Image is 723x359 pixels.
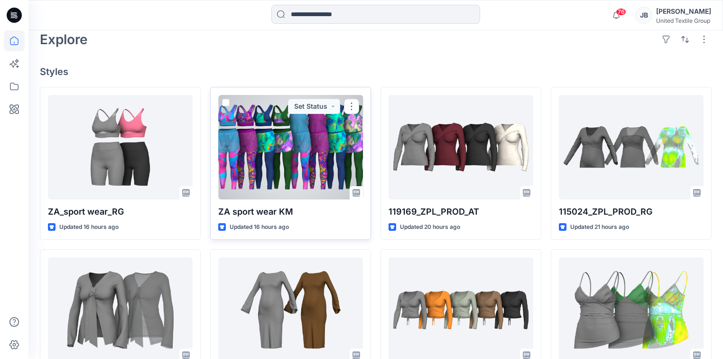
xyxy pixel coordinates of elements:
h2: Explore [40,32,88,47]
p: Updated 16 hours ago [230,222,289,232]
p: Updated 21 hours ago [570,222,629,232]
a: 115024_ZPL_PROD_RG [559,95,704,199]
p: Updated 20 hours ago [400,222,460,232]
a: ZA sport wear KM [218,95,363,199]
a: 119169_ZPL_PROD_AT [389,95,533,199]
div: [PERSON_NAME] [656,6,711,17]
p: ZA sport wear KM [218,205,363,218]
p: 119169_ZPL_PROD_AT [389,205,533,218]
span: 76 [616,8,626,16]
a: ZA_sport wear_RG [48,95,193,199]
p: ZA_sport wear_RG [48,205,193,218]
div: JB [635,7,652,24]
p: 115024_ZPL_PROD_RG [559,205,704,218]
div: United Textile Group [656,17,711,24]
p: Updated 16 hours ago [59,222,119,232]
h4: Styles [40,66,712,77]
